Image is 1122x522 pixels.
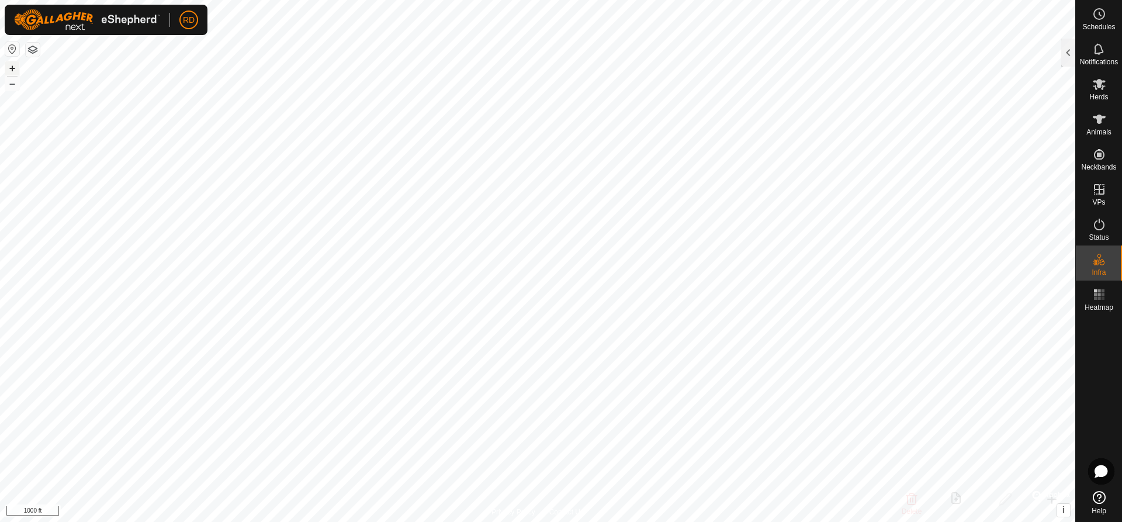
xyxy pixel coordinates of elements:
button: + [5,61,19,75]
span: i [1062,505,1065,515]
span: RD [183,14,195,26]
span: VPs [1092,199,1105,206]
span: Animals [1086,129,1111,136]
span: Infra [1092,269,1106,276]
span: Neckbands [1081,164,1116,171]
a: Contact Us [549,507,584,517]
a: Help [1076,486,1122,519]
img: Gallagher Logo [14,9,160,30]
span: Heatmap [1085,304,1113,311]
a: Privacy Policy [491,507,535,517]
button: i [1057,504,1070,517]
span: Help [1092,507,1106,514]
button: – [5,77,19,91]
span: Status [1089,234,1109,241]
span: Notifications [1080,58,1118,65]
button: Reset Map [5,42,19,56]
span: Schedules [1082,23,1115,30]
button: Map Layers [26,43,40,57]
span: Herds [1089,94,1108,101]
